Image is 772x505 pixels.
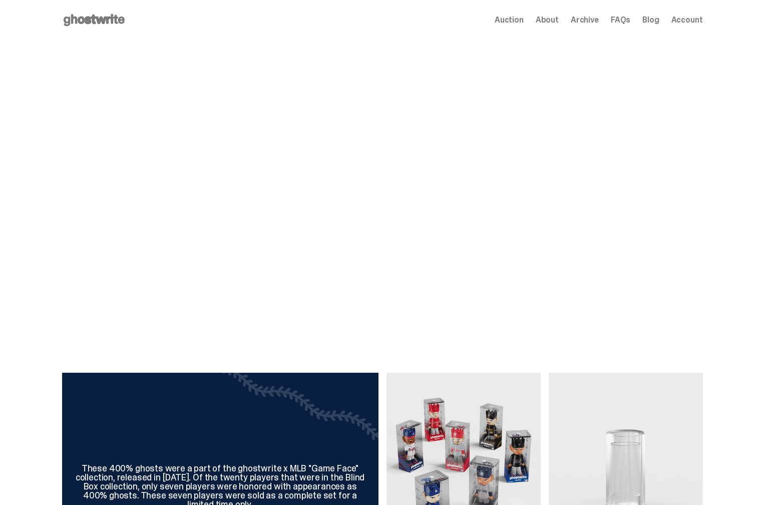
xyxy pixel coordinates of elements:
[611,16,630,24] a: FAQs
[495,16,524,24] a: Auction
[671,16,703,24] a: Account
[571,16,599,24] a: Archive
[536,16,559,24] a: About
[642,16,659,24] a: Blog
